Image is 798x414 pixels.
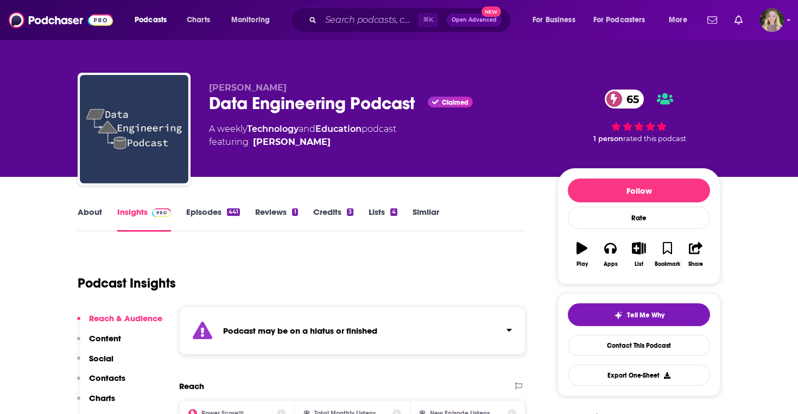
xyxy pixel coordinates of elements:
a: Episodes441 [186,207,240,232]
span: Monitoring [231,12,270,28]
button: Show profile menu [760,8,784,32]
button: Content [77,333,121,353]
span: For Podcasters [593,12,645,28]
button: List [625,235,653,274]
div: List [635,261,643,267]
div: Share [688,261,703,267]
p: Social [89,353,113,364]
div: 441 [227,208,240,216]
div: A weekly podcast [209,123,396,149]
button: tell me why sparkleTell Me Why [568,303,710,326]
a: Lists4 [369,207,397,232]
span: [PERSON_NAME] [209,82,287,93]
a: Education [315,124,362,134]
p: Charts [89,393,115,403]
button: Contacts [77,373,125,393]
a: InsightsPodchaser Pro [117,207,171,232]
img: Podchaser Pro [152,208,171,217]
button: Apps [596,235,624,274]
button: open menu [586,11,661,29]
button: Play [568,235,596,274]
div: Apps [604,261,618,267]
span: Tell Me Why [627,311,664,320]
span: 1 person [593,135,623,143]
a: Tobias Macey [253,136,331,149]
span: 65 [616,90,644,109]
span: Logged in as lauren19365 [760,8,784,32]
input: Search podcasts, credits, & more... [321,11,418,29]
a: Show notifications dropdown [730,11,747,29]
a: Technology [247,124,299,134]
a: Charts [180,11,217,29]
a: Similar [413,207,439,232]
p: Reach & Audience [89,313,162,323]
button: open menu [525,11,589,29]
button: open menu [224,11,284,29]
button: open menu [127,11,181,29]
span: featuring [209,136,396,149]
button: Charts [77,393,115,413]
p: Content [89,333,121,343]
strong: Podcast may be on a hiatus or finished [223,326,377,336]
a: 65 [605,90,644,109]
div: 1 [292,208,297,216]
a: Contact This Podcast [568,335,710,356]
div: Search podcasts, credits, & more... [301,8,521,33]
p: Contacts [89,373,125,383]
span: New [482,7,501,17]
button: Social [77,353,113,373]
a: Reviews1 [255,207,297,232]
button: Open AdvancedNew [447,14,502,27]
img: Data Engineering Podcast [80,75,188,183]
button: Share [682,235,710,274]
span: For Business [533,12,575,28]
button: Follow [568,179,710,202]
div: 65 1 personrated this podcast [558,82,720,150]
button: Reach & Audience [77,313,162,333]
div: 4 [390,208,397,216]
div: 3 [347,208,353,216]
h2: Reach [179,381,204,391]
h1: Podcast Insights [78,275,176,291]
button: Bookmark [653,235,681,274]
img: User Profile [760,8,784,32]
span: Charts [187,12,210,28]
button: Export One-Sheet [568,365,710,386]
span: rated this podcast [623,135,686,143]
img: tell me why sparkle [614,311,623,320]
a: Credits3 [313,207,353,232]
span: Claimed [442,100,468,105]
img: Podchaser - Follow, Share and Rate Podcasts [9,10,113,30]
span: ⌘ K [418,13,438,27]
span: Open Advanced [452,17,497,23]
button: open menu [661,11,701,29]
div: Play [577,261,588,267]
section: Click to expand status details [179,307,525,355]
a: About [78,207,102,232]
span: More [669,12,687,28]
div: Rate [568,207,710,229]
a: Show notifications dropdown [703,11,721,29]
span: Podcasts [135,12,167,28]
div: Bookmark [655,261,680,267]
span: and [299,124,315,134]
